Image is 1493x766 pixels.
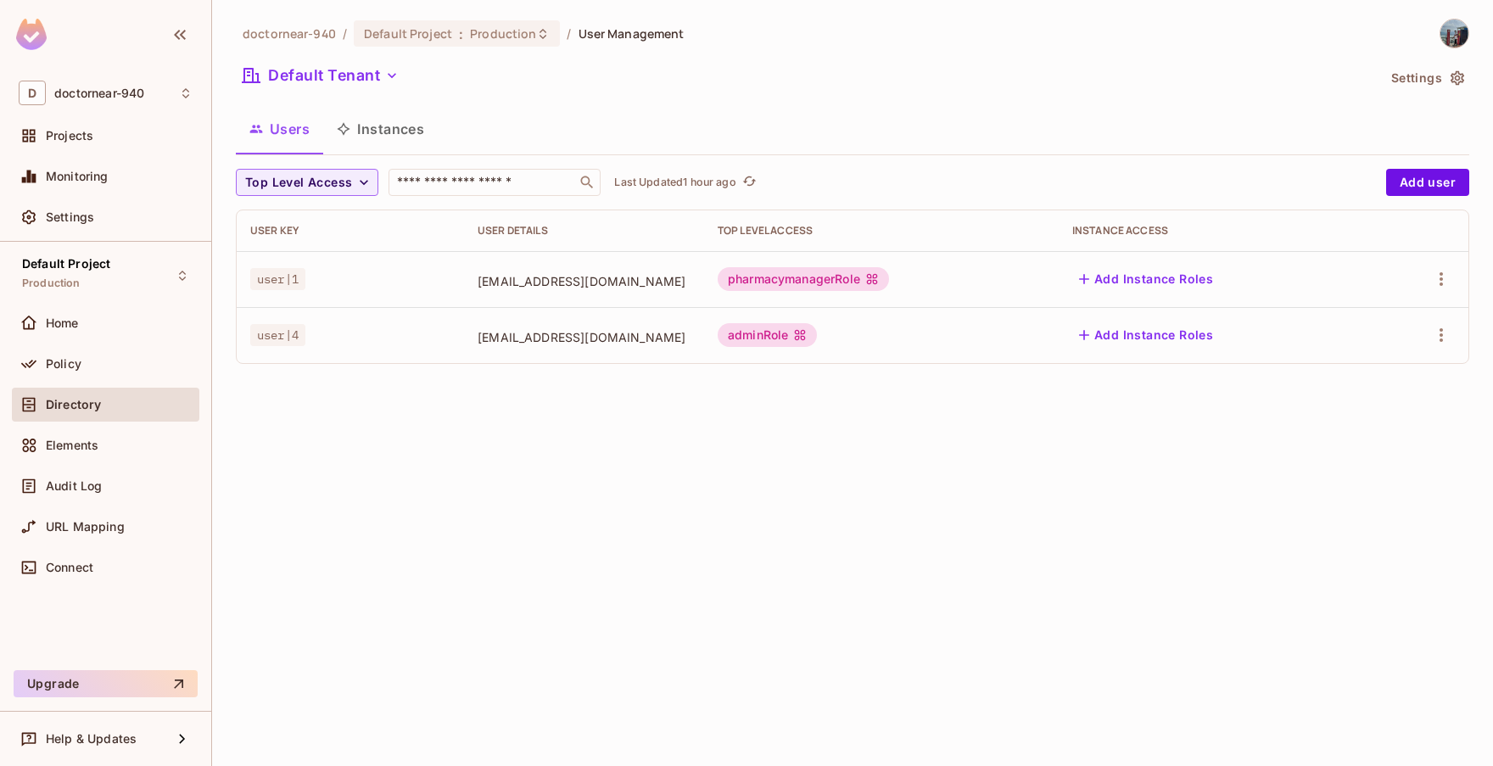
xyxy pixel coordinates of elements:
[46,520,125,534] span: URL Mapping
[236,169,378,196] button: Top Level Access
[250,268,305,290] span: user|1
[742,174,757,191] span: refresh
[478,329,691,345] span: [EMAIL_ADDRESS][DOMAIN_NAME]
[236,62,405,89] button: Default Tenant
[478,224,691,238] div: User Details
[54,87,144,100] span: Workspace: doctornear-940
[718,323,817,347] div: adminRole
[46,129,93,143] span: Projects
[718,224,1045,238] div: Top Level Access
[245,172,352,193] span: Top Level Access
[470,25,536,42] span: Production
[250,324,305,346] span: user|4
[1072,266,1220,293] button: Add Instance Roles
[46,357,81,371] span: Policy
[46,170,109,183] span: Monitoring
[1072,224,1358,238] div: Instance Access
[46,439,98,452] span: Elements
[46,210,94,224] span: Settings
[1440,20,1468,48] img: Genbold Gansukh
[736,172,760,193] span: Click to refresh data
[46,479,102,493] span: Audit Log
[614,176,735,189] p: Last Updated 1 hour ago
[343,25,347,42] li: /
[1072,321,1220,349] button: Add Instance Roles
[1384,64,1469,92] button: Settings
[458,27,464,41] span: :
[46,561,93,574] span: Connect
[236,108,323,150] button: Users
[16,19,47,50] img: SReyMgAAAABJRU5ErkJggg==
[740,172,760,193] button: refresh
[579,25,685,42] span: User Management
[46,316,79,330] span: Home
[478,273,691,289] span: [EMAIL_ADDRESS][DOMAIN_NAME]
[1386,169,1469,196] button: Add user
[718,267,889,291] div: pharmacymanagerRole
[567,25,571,42] li: /
[364,25,452,42] span: Default Project
[243,25,336,42] span: the active workspace
[250,224,450,238] div: User Key
[19,81,46,105] span: D
[46,398,101,411] span: Directory
[323,108,438,150] button: Instances
[22,277,81,290] span: Production
[22,257,110,271] span: Default Project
